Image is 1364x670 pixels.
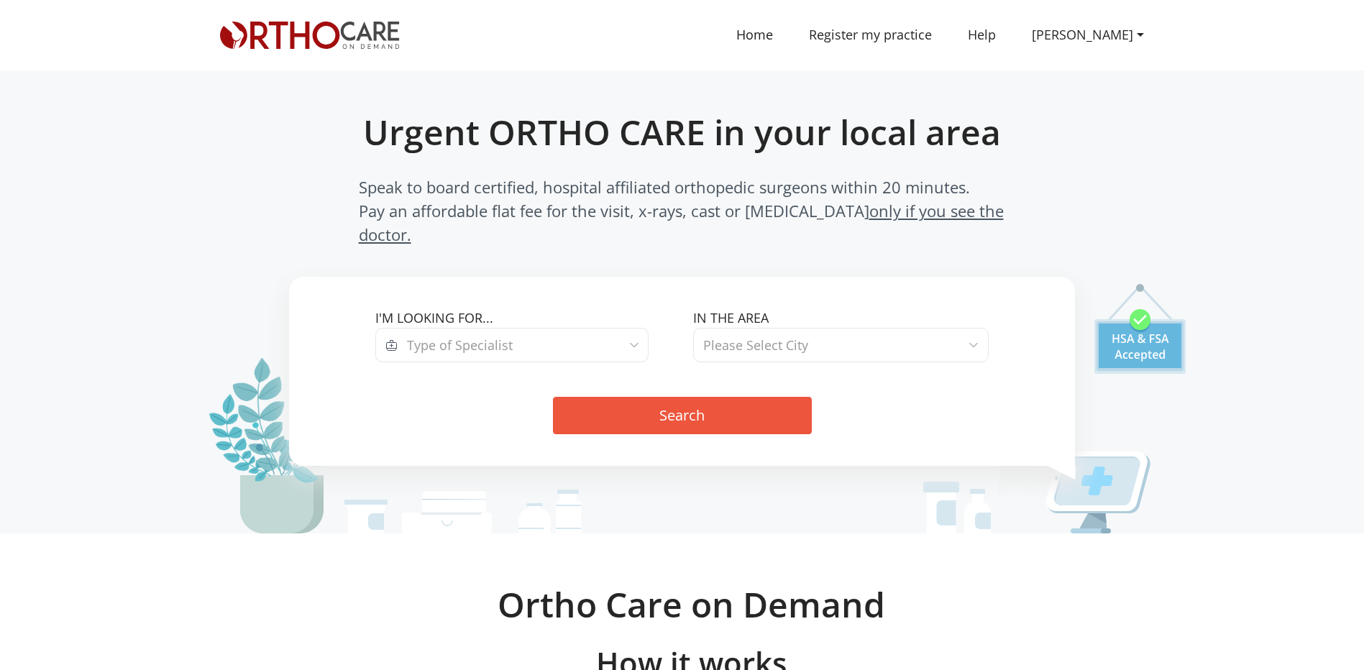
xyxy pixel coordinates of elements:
a: [PERSON_NAME] [1014,19,1162,51]
a: Home [718,19,791,51]
label: I'm looking for... [375,308,671,328]
h2: Ortho Care on Demand [229,584,1153,625]
label: In the area [693,308,989,328]
span: Please Select City [703,336,808,354]
a: Register my practice [791,19,950,51]
a: Help [950,19,1014,51]
span: Speak to board certified, hospital affiliated orthopedic surgeons within 20 minutes. Pay an affor... [359,175,1006,247]
h1: Urgent ORTHO CARE in your local area [321,111,1043,153]
button: Search [553,397,812,434]
span: Type of Specialist [407,336,513,354]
